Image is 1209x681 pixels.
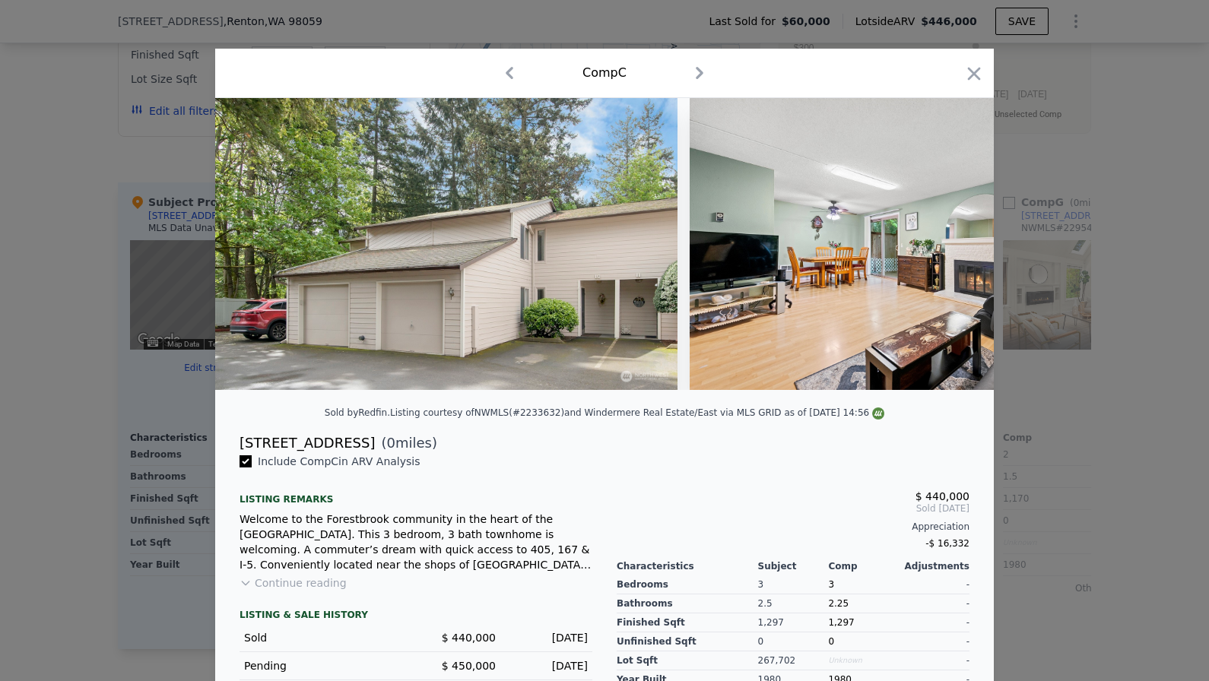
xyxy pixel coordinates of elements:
[925,538,969,549] span: -$ 16,332
[899,594,969,613] div: -
[240,512,592,572] div: Welcome to the Forestbrook community in the heart of the [GEOGRAPHIC_DATA]. This 3 bedroom, 3 bat...
[582,64,627,82] div: Comp C
[252,455,427,467] span: Include Comp C in ARV Analysis
[617,632,758,651] div: Unfinished Sqft
[442,660,496,672] span: $ 450,000
[617,521,969,533] div: Appreciation
[325,407,390,418] div: Sold by Redfin .
[899,575,969,594] div: -
[240,481,592,505] div: Listing remarks
[828,560,899,572] div: Comp
[240,432,375,454] div: [STREET_ADDRESS]
[899,560,969,572] div: Adjustments
[899,613,969,632] div: -
[899,632,969,651] div: -
[758,613,829,632] div: 1,297
[215,98,677,390] img: Property Img
[508,658,588,673] div: [DATE]
[828,594,899,613] div: 2.25
[758,560,829,572] div: Subject
[899,651,969,670] div: -
[828,617,854,628] span: 1,297
[390,407,884,418] div: Listing courtesy of NWMLS (#2233632) and Windermere Real Estate/East via MLS GRID as of [DATE] 14:56
[617,594,758,613] div: Bathrooms
[758,575,829,594] div: 3
[244,630,404,645] div: Sold
[617,560,758,572] div: Characteristics
[828,651,899,670] div: Unknown
[617,502,969,515] span: Sold [DATE]
[758,632,829,651] div: 0
[828,579,834,590] span: 3
[387,435,395,451] span: 0
[442,632,496,644] span: $ 440,000
[617,613,758,632] div: Finished Sqft
[240,575,347,591] button: Continue reading
[872,407,884,420] img: NWMLS Logo
[617,651,758,670] div: Lot Sqft
[617,575,758,594] div: Bedrooms
[244,658,404,673] div: Pending
[758,594,829,613] div: 2.5
[828,636,834,647] span: 0
[758,651,829,670] div: 267,702
[508,630,588,645] div: [DATE]
[915,490,969,502] span: $ 440,000
[690,98,1134,390] img: Property Img
[375,432,437,454] span: ( miles)
[240,609,592,624] div: LISTING & SALE HISTORY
